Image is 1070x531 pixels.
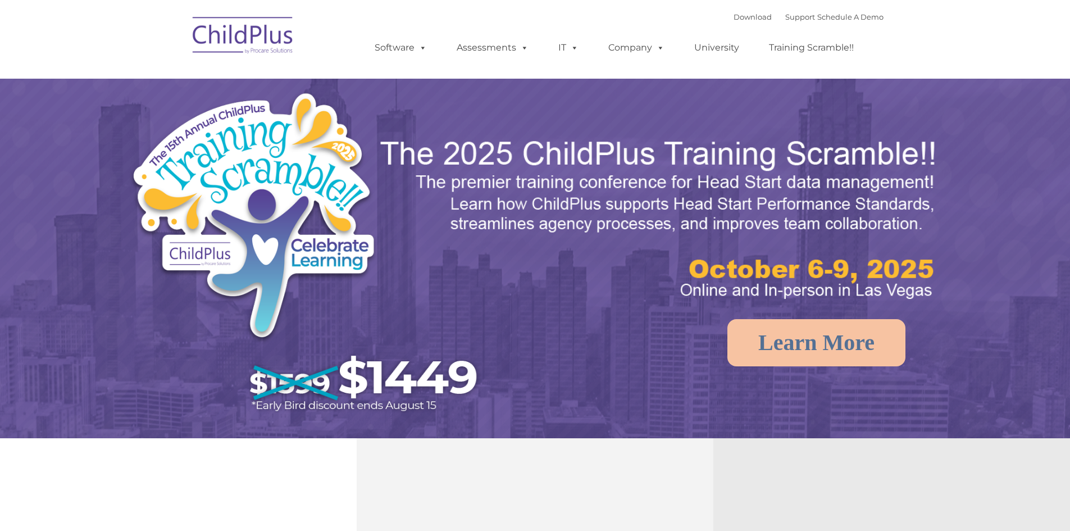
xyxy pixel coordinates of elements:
[683,37,750,59] a: University
[817,12,884,21] a: Schedule A Demo
[363,37,438,59] a: Software
[445,37,540,59] a: Assessments
[547,37,590,59] a: IT
[597,37,676,59] a: Company
[727,319,905,366] a: Learn More
[187,9,299,65] img: ChildPlus by Procare Solutions
[734,12,884,21] font: |
[734,12,772,21] a: Download
[758,37,865,59] a: Training Scramble!!
[785,12,815,21] a: Support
